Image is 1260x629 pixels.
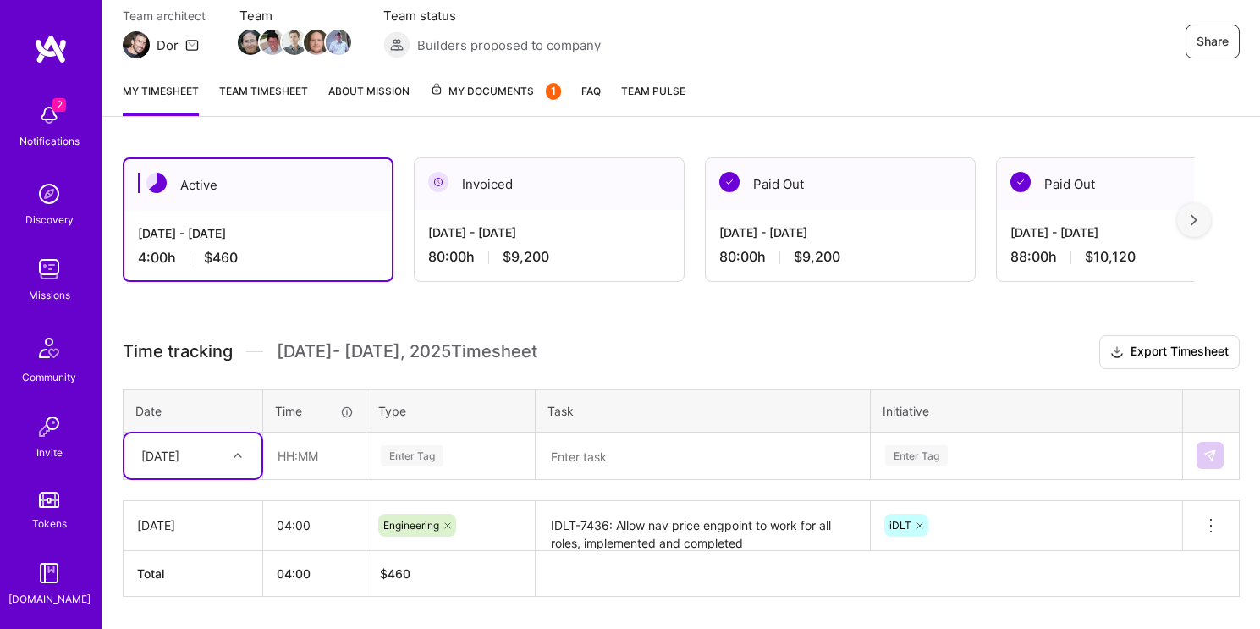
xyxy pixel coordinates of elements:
span: Builders proposed to company [417,36,601,54]
div: 4:00 h [138,249,378,267]
img: teamwork [32,252,66,286]
span: Engineering [383,519,439,532]
div: [DATE] - [DATE] [138,224,378,242]
span: [DATE] - [DATE] , 2025 Timesheet [277,341,537,362]
div: Enter Tag [885,443,948,469]
div: [DATE] - [DATE] [1010,223,1252,241]
button: Export Timesheet [1099,335,1240,369]
img: Team Architect [123,31,150,58]
div: Community [22,368,76,386]
th: Total [124,550,263,596]
i: icon Mail [185,38,199,52]
img: Paid Out [1010,172,1031,192]
div: Time [275,402,354,420]
div: [DATE] - [DATE] [428,223,670,241]
div: 1 [546,83,561,100]
input: HH:MM [264,433,365,478]
div: Invite [36,444,63,461]
i: icon Chevron [234,451,242,460]
div: Active [124,159,392,211]
img: Active [146,173,167,193]
img: bell [32,98,66,132]
a: Team Pulse [621,82,685,116]
img: tokens [39,492,59,508]
img: Invoiced [428,172,448,192]
a: Team Member Avatar [261,28,283,57]
span: Time tracking [123,341,233,362]
a: My timesheet [123,82,199,116]
img: Team Member Avatar [304,30,329,55]
img: Community [29,328,69,368]
a: About Mission [328,82,410,116]
span: $10,120 [1085,248,1136,266]
div: 88:00 h [1010,248,1252,266]
div: Initiative [883,402,1170,420]
div: Notifications [19,132,80,150]
span: Team Pulse [621,85,685,97]
th: 04:00 [263,550,366,596]
img: Builders proposed to company [383,31,410,58]
div: [DATE] [141,447,179,465]
th: Task [536,389,871,432]
img: Team Member Avatar [282,30,307,55]
img: Invite [32,410,66,444]
span: Share [1197,33,1229,50]
a: Team timesheet [219,82,308,116]
span: Team architect [123,7,206,25]
span: $ 460 [380,566,410,581]
span: $9,200 [794,248,840,266]
div: 80:00 h [428,248,670,266]
img: right [1191,214,1197,226]
a: Team Member Avatar [283,28,305,57]
div: Dor [157,36,179,54]
img: Team Member Avatar [238,30,263,55]
div: [DATE] [137,516,249,534]
span: $460 [204,249,238,267]
div: [DOMAIN_NAME] [8,590,91,608]
div: Tokens [32,515,67,532]
span: $9,200 [503,248,549,266]
span: 2 [52,98,66,112]
img: Team Member Avatar [260,30,285,55]
a: My Documents1 [430,82,561,116]
textarea: IDLT-7436: Allow nav price engpoint to work for all roles, implemented and completed [537,503,868,549]
img: Submit [1203,449,1217,462]
div: Enter Tag [381,443,443,469]
div: 80:00 h [719,248,961,266]
img: guide book [32,556,66,590]
img: discovery [32,177,66,211]
img: Paid Out [719,172,740,192]
div: Missions [29,286,70,304]
span: iDLT [889,519,911,532]
i: icon Download [1110,344,1124,361]
div: [DATE] - [DATE] [719,223,961,241]
span: My Documents [430,82,561,101]
div: Paid Out [706,158,975,210]
a: FAQ [581,82,601,116]
th: Date [124,389,263,432]
img: logo [34,34,68,64]
span: Team status [383,7,601,25]
span: Team [239,7,349,25]
img: Team Member Avatar [326,30,351,55]
a: Team Member Avatar [327,28,349,57]
a: Team Member Avatar [305,28,327,57]
div: Discovery [25,211,74,229]
div: Invoiced [415,158,684,210]
input: HH:MM [263,503,366,548]
th: Type [366,389,536,432]
a: Team Member Avatar [239,28,261,57]
button: Share [1186,25,1240,58]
